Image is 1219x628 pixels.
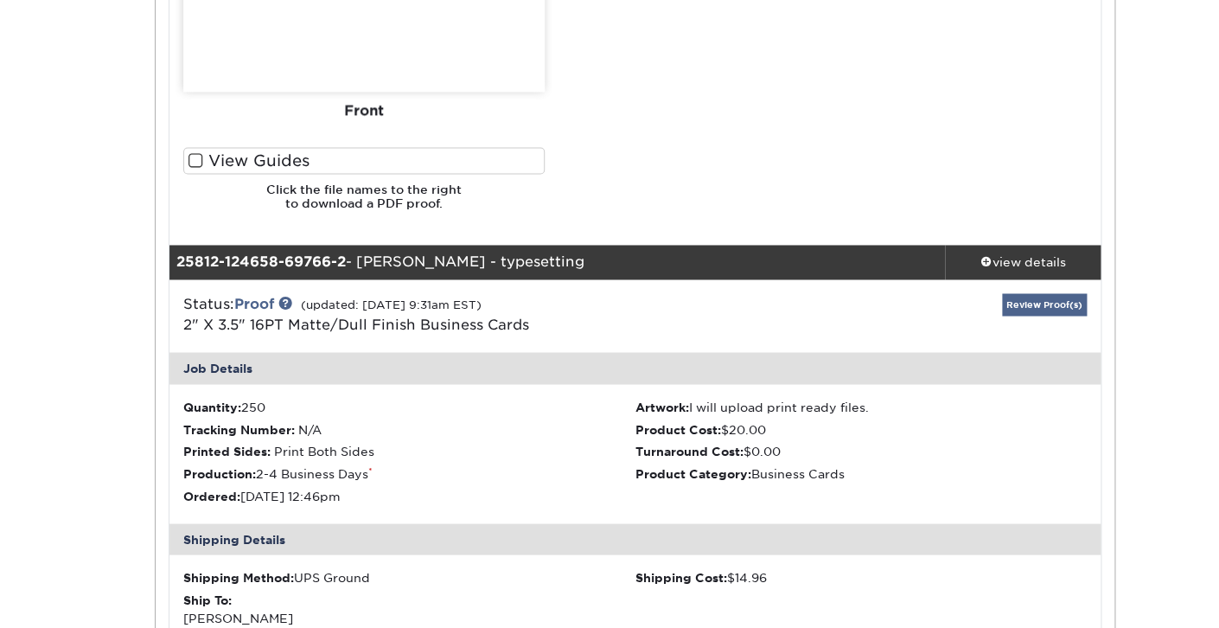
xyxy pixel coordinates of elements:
strong: Quantity: [183,400,241,413]
div: Job Details [169,352,1101,383]
h6: Click the file names to the right to download a PDF proof. [183,183,545,225]
li: 2-4 Business Days [183,465,635,482]
div: - [PERSON_NAME] - typesetting [169,245,946,279]
a: view details [945,245,1101,279]
a: Review Proof(s) [1002,293,1087,315]
li: 250 [183,398,635,415]
div: Shipping Details [169,523,1101,554]
small: (updated: [DATE] 9:31am EST) [301,298,482,311]
span: N/A [298,422,322,436]
strong: Artwork: [635,400,688,413]
strong: Ship To: [183,593,232,606]
li: Business Cards [635,465,1087,482]
strong: Turnaround Cost: [635,444,743,458]
strong: Shipping Method: [183,570,294,584]
strong: Tracking Number: [183,422,295,436]
strong: Printed Sides: [183,444,271,458]
li: I will upload print ready files. [635,398,1087,415]
label: View Guides [183,147,545,174]
iframe: Google Customer Reviews [4,575,147,622]
li: $20.00 [635,420,1087,438]
li: [DATE] 12:46pm [183,487,635,504]
a: 2" X 3.5" 16PT Matte/Dull Finish Business Cards [183,316,529,332]
div: UPS Ground [183,568,635,586]
div: Front [183,92,545,130]
strong: Production: [183,466,256,480]
strong: Product Category: [635,466,750,480]
strong: 25812-124658-69766-2 [176,253,346,270]
div: Status: [170,293,790,335]
li: $0.00 [635,442,1087,459]
a: Proof [234,295,274,311]
div: $14.96 [635,568,1087,586]
strong: Shipping Cost: [635,570,726,584]
div: view details [945,253,1101,271]
strong: Product Cost: [635,422,720,436]
span: Print Both Sides [274,444,374,458]
strong: Ordered: [183,489,240,503]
